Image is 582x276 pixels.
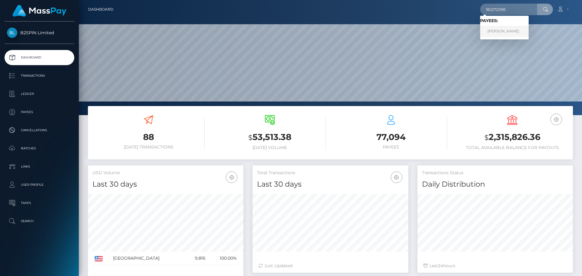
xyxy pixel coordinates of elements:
[7,108,72,117] p: Payees
[7,53,72,62] p: Dashboard
[92,170,239,176] h5: USD Volume
[5,30,74,35] span: B2SPIN Limited
[7,144,72,153] p: Batches
[88,3,113,16] a: Dashboard
[259,263,402,269] div: Just Updated
[7,162,72,171] p: Links
[7,89,72,98] p: Ledger
[456,145,568,150] h6: Total Available Balance for Payouts
[111,251,186,265] td: [GEOGRAPHIC_DATA]
[5,68,74,83] a: Transactions
[248,133,253,142] small: $
[95,256,103,261] img: US.png
[484,133,489,142] small: $
[480,26,529,37] a: [PERSON_NAME]
[5,177,74,192] a: User Profile
[5,195,74,211] a: Taxes
[335,131,447,143] h3: 77,094
[7,126,72,135] p: Cancellations
[7,198,72,208] p: Taxes
[92,179,239,190] h4: Last 30 days
[257,170,403,176] h5: Total Transactions
[5,159,74,174] a: Links
[5,214,74,229] a: Search
[335,145,447,150] h6: Payees
[5,105,74,120] a: Payees
[12,5,66,17] img: MassPay Logo
[7,217,72,226] p: Search
[423,263,567,269] div: Last hours
[456,131,568,144] h3: 2,315,826.36
[92,131,205,143] h3: 88
[214,131,326,144] h3: 53,513.38
[186,251,207,265] td: 9,816
[5,50,74,65] a: Dashboard
[7,180,72,189] p: User Profile
[5,123,74,138] a: Cancellations
[422,179,568,190] h4: Daily Distribution
[92,145,205,150] h6: [DATE] Transactions
[480,4,537,15] input: Search...
[257,179,403,190] h4: Last 30 days
[5,141,74,156] a: Batches
[480,18,529,23] h6: Payees:
[438,263,443,268] span: 24
[7,71,72,80] p: Transactions
[7,28,17,38] img: B2SPIN Limited
[5,86,74,101] a: Ledger
[422,170,568,176] h5: Transactions Status
[208,251,239,265] td: 100.00%
[214,145,326,150] h6: [DATE] Volume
